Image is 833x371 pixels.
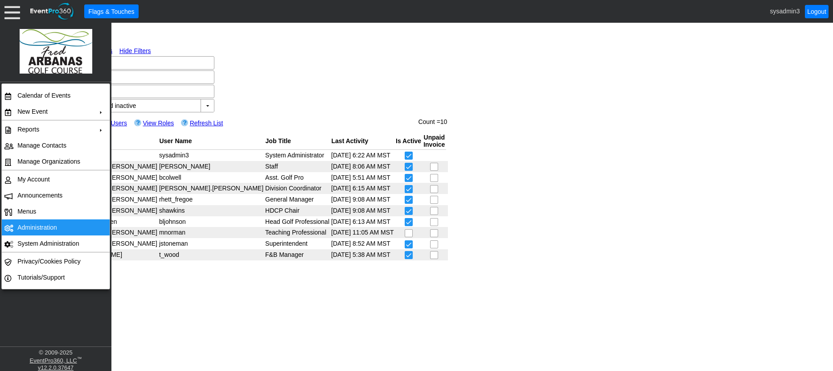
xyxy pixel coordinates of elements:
td: Head Golf Professional [264,216,330,227]
tr: Tutorials/Support [2,269,110,285]
tr: My Account [2,171,110,187]
td: System Administrator [264,149,330,161]
td: New Event [14,103,94,120]
a: View Roles [143,120,174,127]
a: Hide Filters [119,47,151,54]
th: Sort on this column [423,132,446,149]
tr: Reports [2,121,110,137]
tr: Manage Contacts [2,137,110,153]
div: © 2009- 2025 [2,349,109,356]
td: Manage Organizations [14,153,94,169]
td: [PERSON_NAME] [158,161,264,172]
tr: Calendar of Events [2,87,110,103]
td: [DATE] 6:22 AM MST [330,149,395,161]
sup: ™ [77,356,82,361]
td: System Administration [14,235,94,251]
span: 10 [440,118,447,125]
td: [DATE] 6:13 AM MST [330,216,395,227]
tr: System Administration [2,235,110,251]
td: [DATE] 9:08 AM MST [330,194,395,205]
td: [DATE] 9:08 AM MST [330,205,395,216]
td: [DATE] 11:05 AM MST [330,227,395,238]
tr: Privacy/Cookies Policy [2,253,110,269]
td: Superintendent [264,238,330,249]
a: Logout [805,5,829,18]
tr: <span>Menus</span> [2,203,110,219]
td: Announcements [14,187,94,203]
td: t_wood [158,249,264,260]
span: Menus [17,208,36,215]
th: Sort on this column [330,132,395,149]
td: Division Coordinator [264,183,330,194]
div: Menu: Click or 'Crtl+M' to toggle menu open/close [4,4,20,19]
td: Teaching Professional [264,227,330,238]
td: [DATE] 5:38 AM MST [330,249,395,260]
td: mnorman [158,227,264,238]
div: Count = [418,117,447,126]
td: Tutorials/Support [14,269,94,285]
td: HDCP Chair [264,205,330,216]
td: [DATE] 5:51 AM MST [330,172,395,183]
a: Refresh List [190,120,223,127]
td: Manage Contacts [14,137,94,153]
td: Privacy/Cookies Policy [14,253,94,269]
span: Flags & Touches [86,7,136,16]
td: rhett_fregoe [158,194,264,205]
tr: New Event [2,103,110,120]
h1: Manage Users [33,29,800,41]
th: Sort on this column [395,132,423,149]
td: My Account [14,171,94,187]
td: General Manager [264,194,330,205]
td: shawkins [158,205,264,216]
tr: Announcements [2,187,110,203]
th: Sort on this column [264,132,330,149]
td: Reports [14,121,94,137]
td: F&B Manager [264,249,330,260]
tr: Manage Organizations [2,153,110,169]
img: EventPro360 [29,1,75,21]
td: [DATE] 8:52 AM MST [330,238,395,249]
td: Administration [14,219,94,235]
td: sysadmin3 [158,149,264,161]
td: Calendar of Events [14,87,94,103]
a: EventPro360, LLC [29,357,77,364]
td: jstoneman [158,238,264,249]
span: sysadmin3 [770,7,800,14]
td: bljohnson [158,216,264,227]
tr: Administration [2,219,110,235]
td: [DATE] 6:15 AM MST [330,183,395,194]
td: Staff [264,161,330,172]
img: Logo [20,22,92,80]
a: v12.2.0.37647 [38,365,74,371]
th: Sort on this column [158,132,264,149]
td: [PERSON_NAME].[PERSON_NAME] [158,183,264,194]
td: bcolwell [158,172,264,183]
td: Asst. Golf Pro [264,172,330,183]
td: [DATE] 8:06 AM MST [330,161,395,172]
